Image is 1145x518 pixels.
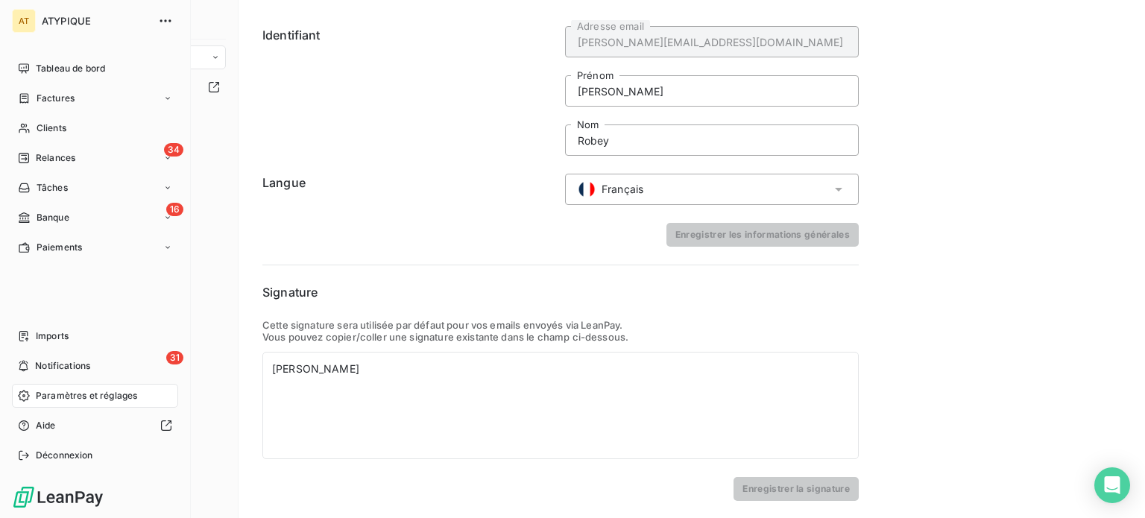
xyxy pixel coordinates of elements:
[602,182,643,197] span: Français
[12,485,104,509] img: Logo LeanPay
[262,26,556,156] h6: Identifiant
[734,477,859,501] button: Enregistrer la signature
[272,361,849,376] div: [PERSON_NAME]
[35,359,90,373] span: Notifications
[12,414,178,438] a: Aide
[166,203,183,216] span: 16
[262,174,556,205] h6: Langue
[666,223,859,247] button: Enregistrer les informations générales
[262,331,859,343] p: Vous pouvez copier/coller une signature existante dans le champ ci-dessous.
[36,419,56,432] span: Aide
[565,124,859,156] input: placeholder
[36,449,93,462] span: Déconnexion
[565,75,859,107] input: placeholder
[1094,467,1130,503] div: Open Intercom Messenger
[37,92,75,105] span: Factures
[565,26,859,57] input: placeholder
[166,351,183,364] span: 31
[37,241,82,254] span: Paiements
[36,389,137,402] span: Paramètres et réglages
[164,143,183,157] span: 34
[36,329,69,343] span: Imports
[37,211,69,224] span: Banque
[12,9,36,33] div: AT
[37,121,66,135] span: Clients
[42,15,149,27] span: ATYPIQUE
[36,151,75,165] span: Relances
[262,319,859,331] p: Cette signature sera utilisée par défaut pour vos emails envoyés via LeanPay.
[37,181,68,195] span: Tâches
[262,283,859,301] h6: Signature
[36,62,105,75] span: Tableau de bord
